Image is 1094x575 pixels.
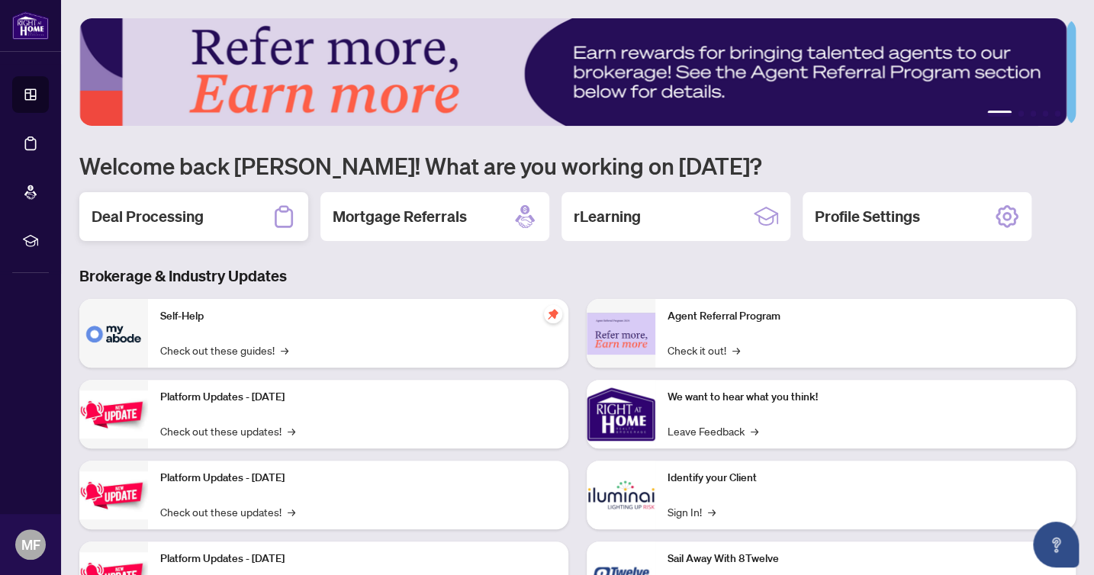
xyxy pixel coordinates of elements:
[1033,522,1079,567] button: Open asap
[587,380,655,448] img: We want to hear what you think!
[288,422,295,439] span: →
[160,422,295,439] a: Check out these updates!→
[79,299,148,368] img: Self-Help
[668,389,1063,406] p: We want to hear what you think!
[668,503,716,520] a: Sign In!→
[751,422,758,439] span: →
[21,534,40,555] span: MF
[574,206,641,227] h2: rLearning
[160,389,556,406] p: Platform Updates - [DATE]
[732,342,740,358] span: →
[668,308,1063,325] p: Agent Referral Program
[1054,111,1060,117] button: 5
[668,470,1063,487] p: Identify your Client
[587,461,655,529] img: Identify your Client
[79,471,148,519] img: Platform Updates - July 8, 2025
[79,18,1067,126] img: Slide 0
[79,265,1076,287] h3: Brokerage & Industry Updates
[160,551,556,567] p: Platform Updates - [DATE]
[79,151,1076,180] h1: Welcome back [PERSON_NAME]! What are you working on [DATE]?
[987,111,1012,117] button: 1
[668,422,758,439] a: Leave Feedback→
[708,503,716,520] span: →
[544,305,562,323] span: pushpin
[668,551,1063,567] p: Sail Away With 8Twelve
[160,470,556,487] p: Platform Updates - [DATE]
[1018,111,1024,117] button: 2
[288,503,295,520] span: →
[160,503,295,520] a: Check out these updates!→
[587,313,655,355] img: Agent Referral Program
[281,342,288,358] span: →
[79,390,148,438] img: Platform Updates - July 21, 2025
[160,342,288,358] a: Check out these guides!→
[815,206,920,227] h2: Profile Settings
[333,206,467,227] h2: Mortgage Referrals
[92,206,204,227] h2: Deal Processing
[668,342,740,358] a: Check it out!→
[1030,111,1036,117] button: 3
[160,308,556,325] p: Self-Help
[12,11,49,40] img: logo
[1042,111,1048,117] button: 4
